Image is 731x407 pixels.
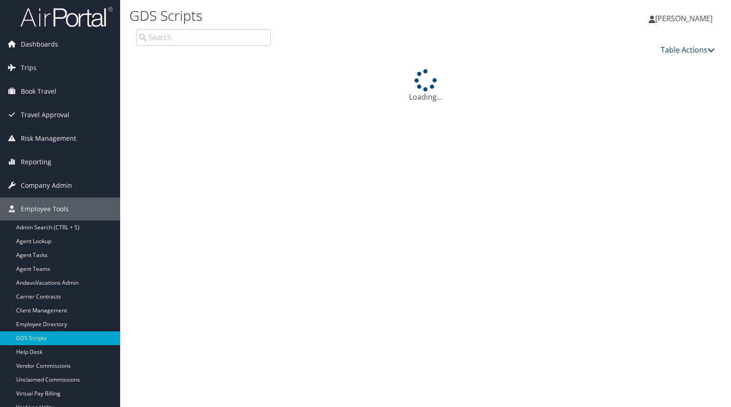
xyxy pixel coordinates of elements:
span: Company Admin [21,174,72,197]
div: Loading... [136,69,715,102]
span: [PERSON_NAME] [655,13,713,24]
span: Book Travel [21,80,56,103]
span: Dashboards [21,33,58,56]
span: Travel Approval [21,103,69,126]
span: Trips [21,56,37,79]
a: [PERSON_NAME] [649,5,722,32]
a: Table Actions [661,45,715,55]
img: airportal-logo.png [20,6,113,28]
h1: GDS Scripts [129,6,524,25]
span: Risk Management [21,127,76,150]
input: Search [136,29,271,46]
span: Reporting [21,150,51,174]
span: Employee Tools [21,198,69,221]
